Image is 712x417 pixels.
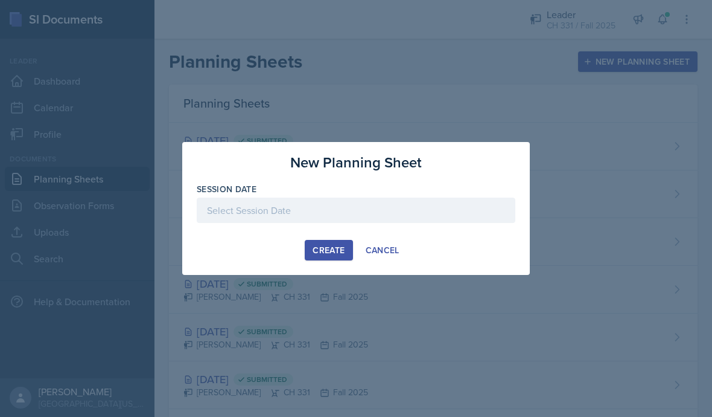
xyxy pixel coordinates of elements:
h3: New Planning Sheet [290,152,422,173]
div: Cancel [366,245,399,255]
button: Create [305,240,352,260]
div: Create [313,245,345,255]
label: Session Date [197,183,256,195]
button: Cancel [358,240,407,260]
